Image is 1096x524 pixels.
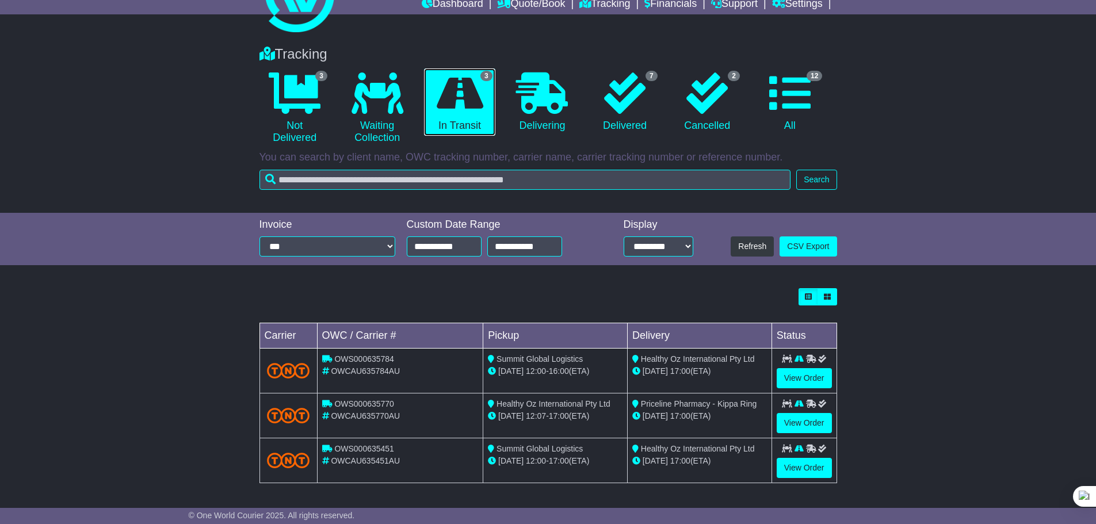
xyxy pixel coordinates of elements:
[254,46,843,63] div: Tracking
[497,354,583,364] span: Summit Global Logistics
[632,455,767,467] div: (ETA)
[641,399,757,408] span: Priceline Pharmacy - Kippa Ring
[315,71,327,81] span: 3
[498,366,524,376] span: [DATE]
[754,68,825,136] a: 12 All
[259,151,837,164] p: You can search by client name, OWC tracking number, carrier name, carrier tracking number or refe...
[777,458,832,478] a: View Order
[267,453,310,468] img: TNT_Domestic.png
[259,219,395,231] div: Invoice
[334,354,394,364] span: OWS000635784
[526,366,546,376] span: 12:00
[331,411,400,420] span: OWCAU635770AU
[331,456,400,465] span: OWCAU635451AU
[672,68,743,136] a: 2 Cancelled
[407,219,591,231] div: Custom Date Range
[342,68,413,148] a: Waiting Collection
[641,444,755,453] span: Healthy Oz International Pty Ltd
[632,410,767,422] div: (ETA)
[498,456,524,465] span: [DATE]
[483,323,628,349] td: Pickup
[670,366,690,376] span: 17:00
[334,444,394,453] span: OWS000635451
[670,456,690,465] span: 17:00
[643,411,668,420] span: [DATE]
[670,411,690,420] span: 17:00
[777,368,832,388] a: View Order
[259,68,330,148] a: 3 Not Delivered
[480,71,492,81] span: 3
[796,170,837,190] button: Search
[549,411,569,420] span: 17:00
[267,408,310,423] img: TNT_Domestic.png
[526,456,546,465] span: 12:00
[334,399,394,408] span: OWS000635770
[589,68,660,136] a: 7 Delivered
[331,366,400,376] span: OWCAU635784AU
[497,444,583,453] span: Summit Global Logistics
[646,71,658,81] span: 7
[641,354,755,364] span: Healthy Oz International Pty Ltd
[497,399,610,408] span: Healthy Oz International Pty Ltd
[728,71,740,81] span: 2
[643,456,668,465] span: [DATE]
[643,366,668,376] span: [DATE]
[627,323,772,349] td: Delivery
[731,236,774,257] button: Refresh
[624,219,693,231] div: Display
[189,511,355,520] span: © One World Courier 2025. All rights reserved.
[498,411,524,420] span: [DATE]
[507,68,578,136] a: Delivering
[267,363,310,378] img: TNT_Domestic.png
[549,366,569,376] span: 16:00
[317,323,483,349] td: OWC / Carrier #
[488,455,623,467] div: - (ETA)
[488,365,623,377] div: - (ETA)
[526,411,546,420] span: 12:07
[424,68,495,136] a: 3 In Transit
[632,365,767,377] div: (ETA)
[807,71,822,81] span: 12
[488,410,623,422] div: - (ETA)
[780,236,837,257] a: CSV Export
[259,323,317,349] td: Carrier
[772,323,837,349] td: Status
[549,456,569,465] span: 17:00
[777,413,832,433] a: View Order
